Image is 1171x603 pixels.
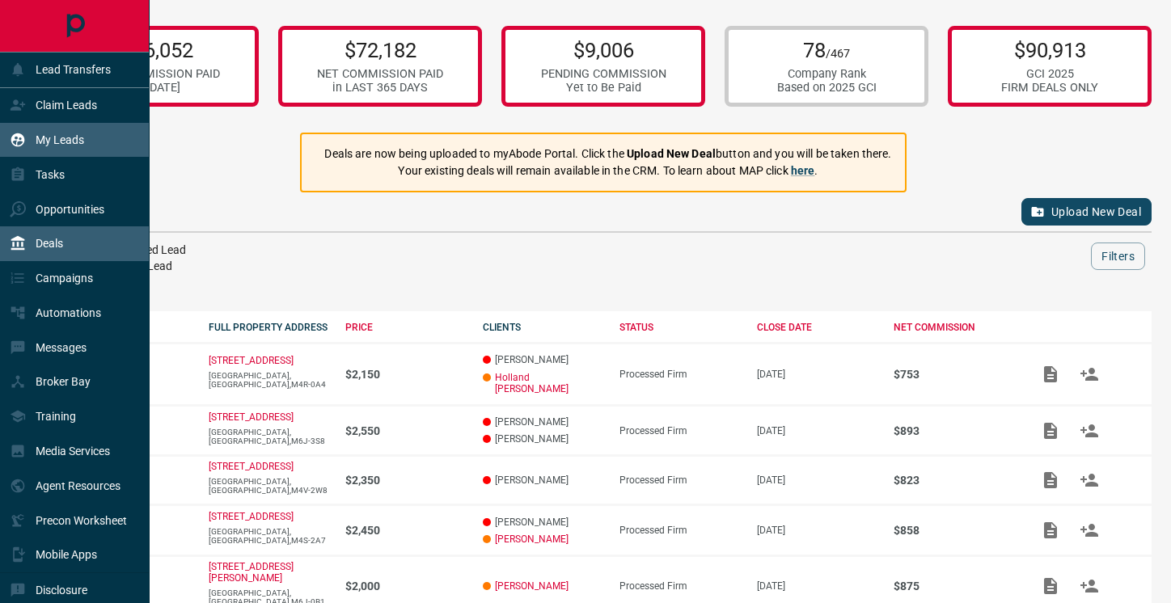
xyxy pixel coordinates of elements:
[324,145,891,162] p: Deals are now being uploaded to myAbode Portal. Click the button and you will be taken there.
[894,424,1015,437] p: $893
[757,474,878,486] p: [DATE]
[1001,38,1098,62] p: $90,913
[894,368,1015,381] p: $753
[209,511,294,522] a: [STREET_ADDRESS]
[483,517,604,528] p: [PERSON_NAME]
[209,561,294,584] a: [STREET_ADDRESS][PERSON_NAME]
[345,580,467,592] p: $2,000
[209,527,330,545] p: [GEOGRAPHIC_DATA],[GEOGRAPHIC_DATA],M4S-2A7
[1070,424,1109,436] span: Match Clients
[1070,524,1109,535] span: Match Clients
[94,81,220,95] div: in [DATE]
[317,38,443,62] p: $72,182
[324,162,891,179] p: Your existing deals will remain available in the CRM. To learn about MAP click .
[345,474,467,487] p: $2,350
[894,580,1015,592] p: $875
[627,147,716,160] strong: Upload New Deal
[209,461,294,472] a: [STREET_ADDRESS]
[1031,524,1070,535] span: Add / View Documents
[1031,368,1070,379] span: Add / View Documents
[483,322,604,333] div: CLIENTS
[619,322,741,333] div: STATUS
[495,580,569,592] a: [PERSON_NAME]
[541,81,666,95] div: Yet to Be Paid
[541,67,666,81] div: PENDING COMMISSION
[1031,424,1070,436] span: Add / View Documents
[619,425,741,436] div: Processed Firm
[209,477,330,495] p: [GEOGRAPHIC_DATA],[GEOGRAPHIC_DATA],M4V-2W8
[209,355,294,366] a: [STREET_ADDRESS]
[757,580,878,592] p: [DATE]
[777,67,877,81] div: Company Rank
[757,322,878,333] div: CLOSE DATE
[894,322,1015,333] div: NET COMMISSION
[345,524,467,537] p: $2,450
[619,369,741,380] div: Processed Firm
[94,67,220,81] div: NET COMMISSION PAID
[317,81,443,95] div: in LAST 365 DAYS
[1070,368,1109,379] span: Match Clients
[483,474,604,486] p: [PERSON_NAME]
[345,322,467,333] div: PRICE
[1001,81,1098,95] div: FIRM DEALS ONLY
[483,416,604,428] p: [PERSON_NAME]
[209,428,330,445] p: [GEOGRAPHIC_DATA],[GEOGRAPHIC_DATA],M6J-3S8
[777,38,877,62] p: 78
[1021,198,1152,226] button: Upload New Deal
[541,38,666,62] p: $9,006
[757,369,878,380] p: [DATE]
[894,524,1015,537] p: $858
[619,580,741,592] div: Processed Firm
[777,81,877,95] div: Based on 2025 GCI
[495,372,604,394] a: Holland [PERSON_NAME]
[619,474,741,486] div: Processed Firm
[1031,580,1070,591] span: Add / View Documents
[1070,580,1109,591] span: Match Clients
[345,368,467,381] p: $2,150
[209,411,294,423] a: [STREET_ADDRESS]
[757,525,878,536] p: [DATE]
[619,525,741,536] div: Processed Firm
[894,474,1015,487] p: $823
[1091,242,1145,270] button: Filters
[345,424,467,437] p: $2,550
[209,371,330,389] p: [GEOGRAPHIC_DATA],[GEOGRAPHIC_DATA],M4R-0A4
[209,322,330,333] div: FULL PROPERTY ADDRESS
[94,38,220,62] p: $66,052
[757,425,878,436] p: [DATE]
[483,354,604,365] p: [PERSON_NAME]
[483,433,604,445] p: [PERSON_NAME]
[495,533,569,545] a: [PERSON_NAME]
[1031,474,1070,486] span: Add / View Documents
[791,164,815,177] a: here
[1070,474,1109,486] span: Match Clients
[826,47,850,61] span: /467
[317,67,443,81] div: NET COMMISSION PAID
[1001,67,1098,81] div: GCI 2025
